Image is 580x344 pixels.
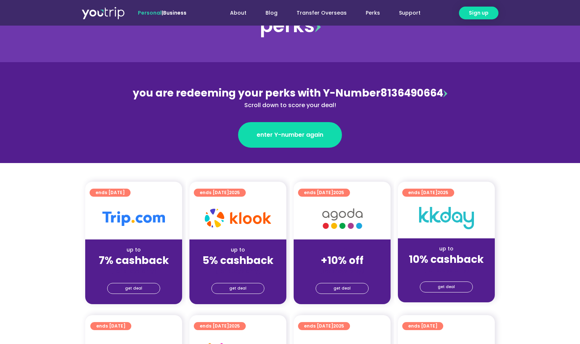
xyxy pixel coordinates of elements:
a: Sign up [459,7,498,19]
span: ends [DATE] [96,322,125,330]
div: up to [404,245,489,253]
a: get deal [316,283,369,294]
span: get deal [438,282,455,292]
span: enter Y-number again [257,131,323,139]
a: Blog [256,6,287,20]
span: 2025 [333,323,344,329]
strong: 7% cashback [99,253,169,268]
a: ends [DATE]2025 [194,322,246,330]
a: ends [DATE] [90,322,131,330]
div: (for stays only) [300,267,385,275]
nav: Menu [206,6,430,20]
span: 2025 [229,323,240,329]
div: (for stays only) [404,266,489,274]
a: get deal [107,283,160,294]
a: get deal [420,281,473,292]
div: up to [91,246,176,254]
div: up to [195,246,280,254]
span: Personal [138,9,162,16]
span: 2025 [437,189,448,196]
span: 2025 [229,189,240,196]
a: ends [DATE]2025 [194,189,246,197]
span: up to [335,246,349,253]
span: get deal [125,283,142,294]
div: Scroll down to score your deal! [131,101,449,110]
span: get deal [334,283,351,294]
span: ends [DATE] [95,189,125,197]
span: ends [DATE] [200,189,240,197]
strong: +10% off [321,253,364,268]
a: ends [DATE] [402,322,443,330]
strong: 10% cashback [409,252,484,266]
a: ends [DATE]2025 [298,322,350,330]
a: Business [163,9,187,16]
a: enter Y-number again [238,122,342,148]
a: ends [DATE]2025 [402,189,454,197]
a: get deal [211,283,264,294]
strong: 5% cashback [203,253,274,268]
span: you are redeeming your perks with Y-Number [133,86,380,100]
a: ends [DATE] [90,189,131,197]
a: ends [DATE]2025 [298,189,350,197]
span: 2025 [333,189,344,196]
span: Sign up [469,9,489,17]
span: ends [DATE] [408,189,448,197]
span: ends [DATE] [408,322,437,330]
a: Support [389,6,430,20]
a: Transfer Overseas [287,6,356,20]
span: ends [DATE] [200,322,240,330]
span: get deal [229,283,246,294]
a: About [221,6,256,20]
div: (for stays only) [195,267,280,275]
span: | [138,9,187,16]
div: (for stays only) [91,267,176,275]
a: Perks [356,6,389,20]
div: 8136490664 [131,86,449,110]
span: ends [DATE] [304,322,344,330]
span: ends [DATE] [304,189,344,197]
